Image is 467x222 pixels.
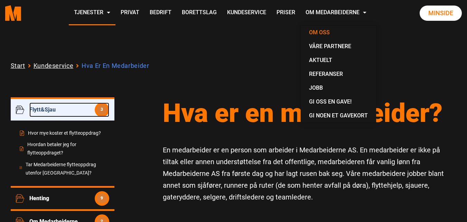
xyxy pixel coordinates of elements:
[144,1,177,25] a: Bedrift
[82,61,149,71] li: Hva Er En Medarbeider
[222,1,271,25] a: Kundeservice
[163,97,457,128] h1: Hva er en medarbeider?
[303,53,373,67] a: Aktuelt
[19,129,106,137] a: Hvor mye koster et flytteoppdrag?
[115,1,144,25] a: Privat
[34,61,74,71] a: Kundeservice
[19,141,106,157] a: Hvordan betaler jeg for flytteoppdraget?
[303,26,373,39] a: Om oss
[29,106,95,113] span: Flytt&Sjau
[29,191,109,206] a: Henting9
[177,1,222,25] a: Borettslag
[303,109,373,123] a: Gi noen et gavekort
[69,1,115,25] a: Tjenester
[303,67,373,81] a: Referanser
[19,161,106,177] a: Tar Medarbeiderne flytteoppdrag utenfor [GEOGRAPHIC_DATA]?
[303,39,373,53] a: Våre partnere
[11,61,25,71] a: Start
[303,95,373,109] a: Gi oss en gave!
[420,6,462,21] a: Minside
[97,193,107,204] span: 9
[97,105,107,115] span: 3
[163,144,457,203] p: En medarbeider er en person som arbeider i Medarbeiderne AS. En medarbeider er ikke på tiltak ell...
[271,1,300,25] a: Priser
[303,81,373,95] a: Jobb
[29,103,109,117] a: Flytt&Sjau3
[29,195,95,202] span: Henting
[300,1,372,25] a: Om Medarbeiderne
